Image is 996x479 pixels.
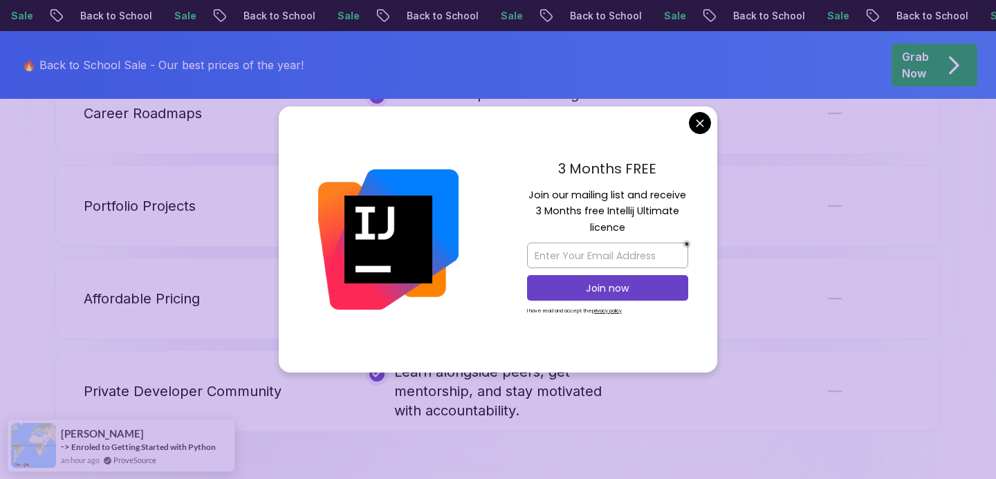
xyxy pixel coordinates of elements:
[66,9,160,23] p: Back to School
[84,382,282,401] p: Private Developer Community
[84,289,200,308] p: Affordable Pricing
[324,9,368,23] p: Sale
[556,9,650,23] p: Back to School
[84,196,196,216] p: Portfolio Projects
[365,362,630,420] div: Learn alongside peers, get mentorship, and stay motivated with accountability.
[71,441,216,453] a: Enroled to Getting Started with Python
[719,9,813,23] p: Back to School
[902,48,929,82] p: Grab Now
[393,9,487,23] p: Back to School
[61,428,144,440] span: [PERSON_NAME]
[11,423,56,468] img: provesource social proof notification image
[813,9,858,23] p: Sale
[84,104,202,123] p: Career Roadmaps
[160,9,205,23] p: Sale
[650,9,694,23] p: Sale
[113,454,156,466] a: ProveSource
[230,9,324,23] p: Back to School
[487,9,531,23] p: Sale
[61,441,70,452] span: ->
[883,9,977,23] p: Back to School
[61,454,100,466] span: an hour ago
[22,57,304,73] p: 🔥 Back to School Sale - Our best prices of the year!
